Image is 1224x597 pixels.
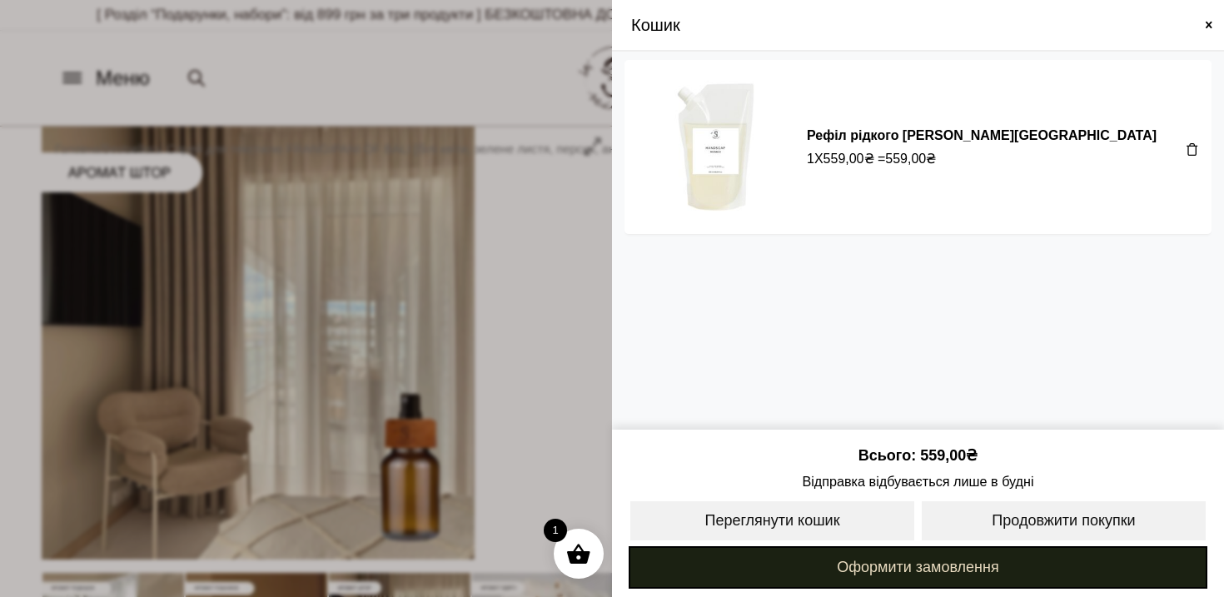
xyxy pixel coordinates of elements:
a: Оформити замовлення [629,546,1207,589]
div: X [807,149,1177,169]
span: ₴ [864,149,874,169]
span: Відправка відбувається лише в будні [629,471,1207,491]
span: 1 [807,149,814,169]
span: Кошик [631,12,680,37]
bdi: 559,00 [920,447,978,464]
bdi: 559,00 [885,152,936,166]
a: Переглянути кошик [629,500,916,542]
span: 1 [544,519,567,542]
bdi: 559,00 [823,152,874,166]
span: ₴ [926,149,936,169]
span: = [878,149,936,169]
a: Продовжити покупки [920,500,1207,542]
a: Рефіл рідкого [PERSON_NAME][GEOGRAPHIC_DATA] [807,128,1157,142]
span: ₴ [966,447,978,464]
span: Всього [858,447,920,464]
